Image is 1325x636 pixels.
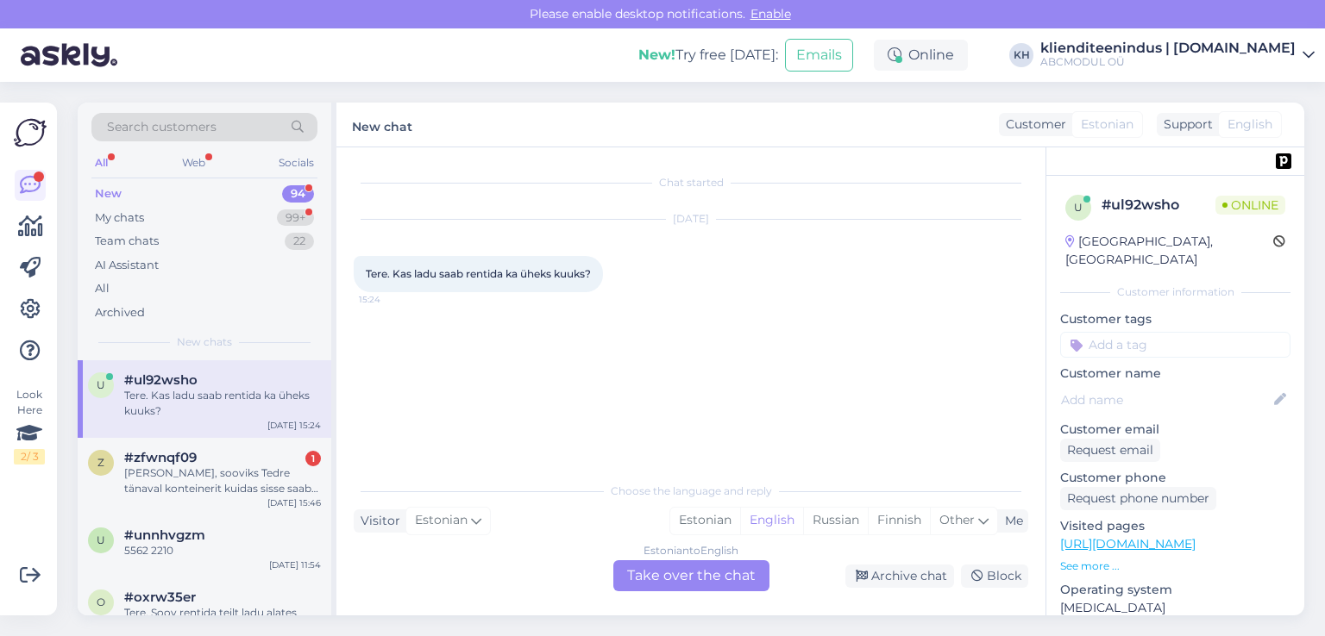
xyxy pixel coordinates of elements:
div: Archive chat [845,564,954,588]
span: #ul92wsho [124,372,198,388]
span: #zfwnqf09 [124,450,197,465]
div: Request phone number [1060,487,1216,510]
span: 15:24 [359,293,424,306]
div: Online [874,40,968,71]
div: Customer information [1060,284,1290,300]
span: o [97,595,105,608]
b: New! [638,47,675,63]
img: Askly Logo [14,116,47,149]
div: 94 [282,185,314,203]
span: u [1074,201,1083,214]
p: Customer phone [1060,469,1290,487]
div: English [740,508,803,533]
p: Customer tags [1060,310,1290,328]
p: Operating system [1060,581,1290,599]
p: Visited pages [1060,517,1290,535]
span: Other [939,512,975,527]
div: KH [1009,43,1033,67]
input: Add name [1061,390,1271,409]
div: 2 / 3 [14,449,45,465]
span: u [97,378,105,391]
div: Try free [DATE]: [638,45,778,65]
span: Estonian [415,511,468,530]
span: Online [1215,196,1285,215]
div: Chat started [354,175,1028,190]
div: Archived [95,304,145,321]
div: [DATE] 15:24 [267,419,321,432]
div: [DATE] 11:54 [269,558,321,571]
div: 5562 2210 [124,543,321,558]
div: Customer [999,115,1066,134]
div: klienditeenindus | [DOMAIN_NAME] [1040,41,1296,55]
p: Customer email [1060,421,1290,439]
span: u [97,533,105,546]
span: Tere. Kas ladu saab rentida ka üheks kuuks? [366,267,591,280]
div: Visitor [354,512,400,530]
span: z [97,456,104,469]
div: [PERSON_NAME], sooviks Tedre tänaval konteinerit kuidas sisse saab? [PERSON_NAME] 56323222 [124,465,321,496]
span: Enable [745,6,796,22]
div: All [95,280,110,297]
span: #oxrw35er [124,589,196,605]
div: Estonian [670,508,740,533]
span: New chats [177,334,232,350]
div: 1 [305,451,321,466]
div: # ul92wsho [1102,195,1215,215]
div: 99+ [277,209,314,227]
a: klienditeenindus | [DOMAIN_NAME]ABCMODUL OÜ [1040,41,1315,69]
div: Support [1157,115,1213,134]
button: Emails [785,39,853,72]
span: #unnhvgzm [124,527,205,543]
div: All [91,152,111,174]
span: Search customers [107,118,217,136]
label: New chat [352,113,412,136]
div: [DATE] [354,211,1028,227]
div: Look Here [14,387,45,465]
a: [URL][DOMAIN_NAME] [1060,536,1196,552]
p: See more ... [1060,558,1290,574]
div: Web [179,152,209,174]
div: [DATE] 15:46 [267,496,321,509]
div: My chats [95,209,144,227]
div: Tere. Kas ladu saab rentida ka üheks kuuks? [124,388,321,419]
div: Socials [275,152,317,174]
div: [GEOGRAPHIC_DATA], [GEOGRAPHIC_DATA] [1065,233,1273,269]
div: Team chats [95,233,159,250]
div: AI Assistant [95,257,159,274]
p: Customer name [1060,365,1290,383]
div: Choose the language and reply [354,483,1028,499]
div: Request email [1060,439,1160,462]
div: Finnish [868,508,930,533]
div: 22 [285,233,314,250]
div: Block [961,564,1028,588]
span: English [1228,115,1272,134]
div: ABCMODUL OÜ [1040,55,1296,69]
div: Estonian to English [644,543,738,558]
div: Take over the chat [613,560,769,591]
img: pd [1276,153,1291,169]
div: Me [998,512,1023,530]
div: New [95,185,122,203]
span: Estonian [1081,115,1133,134]
p: [MEDICAL_DATA] [1060,599,1290,617]
input: Add a tag [1060,332,1290,358]
div: Russian [803,508,868,533]
div: Tere. Soov rentida teilt ladu alates [DATE]-[DATE]. Tegemist on kolimiskastidega ca 23 tk mõõdud ... [124,605,321,636]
